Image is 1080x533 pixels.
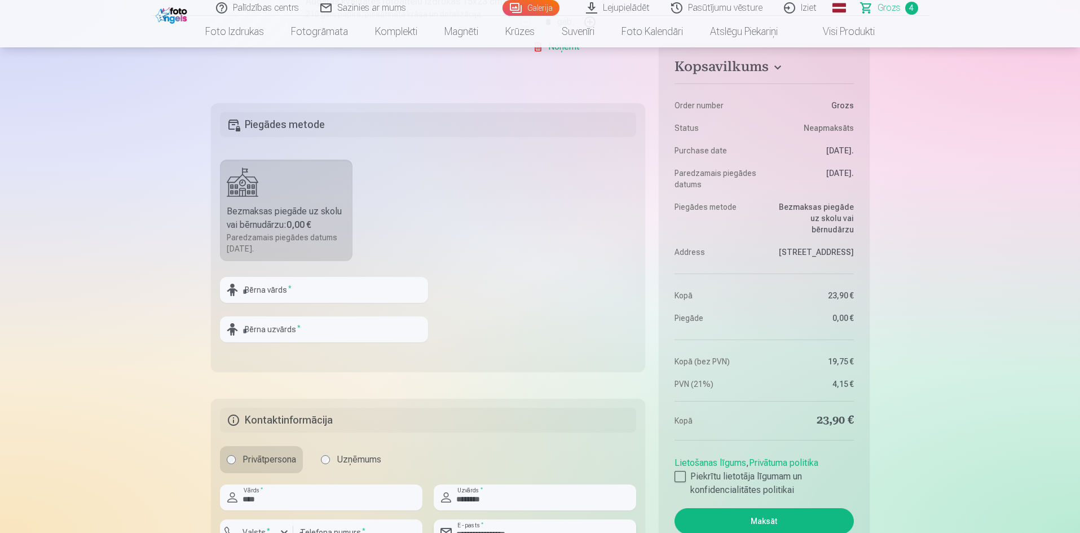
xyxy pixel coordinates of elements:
dd: 0,00 € [770,312,854,324]
dd: Grozs [770,100,854,111]
dd: [DATE]. [770,168,854,190]
a: Magnēti [431,16,492,47]
a: Foto kalendāri [608,16,697,47]
input: Uzņēmums [321,455,330,464]
a: Visi produkti [791,16,888,47]
div: Paredzamais piegādes datums [DATE]. [227,232,346,254]
dt: PVN (21%) [675,378,759,390]
input: Privātpersona [227,455,236,464]
dt: Paredzamais piegādes datums [675,168,759,190]
a: Foto izdrukas [192,16,277,47]
label: Uzņēmums [314,446,388,473]
dt: Order number [675,100,759,111]
div: Bezmaksas piegāde uz skolu vai bērnudārzu : [227,205,346,232]
dd: 23,90 € [770,290,854,301]
dd: [DATE]. [770,145,854,156]
h5: Piegādes metode [220,112,637,137]
dd: 19,75 € [770,356,854,367]
a: Lietošanas līgums [675,457,746,468]
dt: Address [675,246,759,258]
dt: Piegāde [675,312,759,324]
dt: Piegādes metode [675,201,759,235]
span: 4 [905,2,918,15]
dd: Bezmaksas piegāde uz skolu vai bērnudārzu [770,201,854,235]
dt: Kopā [675,290,759,301]
img: /fa1 [156,5,190,24]
h5: Kontaktinformācija [220,408,637,433]
dd: 4,15 € [770,378,854,390]
div: , [675,452,853,497]
a: Fotogrāmata [277,16,362,47]
dt: Kopā [675,413,759,429]
dt: Purchase date [675,145,759,156]
a: Suvenīri [548,16,608,47]
a: Atslēgu piekariņi [697,16,791,47]
button: Kopsavilkums [675,59,853,79]
dt: Status [675,122,759,134]
dt: Kopā (bez PVN) [675,356,759,367]
dd: 23,90 € [770,413,854,429]
a: Komplekti [362,16,431,47]
a: Privātuma politika [749,457,818,468]
span: Neapmaksāts [804,122,854,134]
a: Krūzes [492,16,548,47]
b: 0,00 € [286,219,311,230]
span: Grozs [878,1,901,15]
label: Privātpersona [220,446,303,473]
label: Piekrītu lietotāja līgumam un konfidencialitātes politikai [675,470,853,497]
dd: [STREET_ADDRESS] [770,246,854,258]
